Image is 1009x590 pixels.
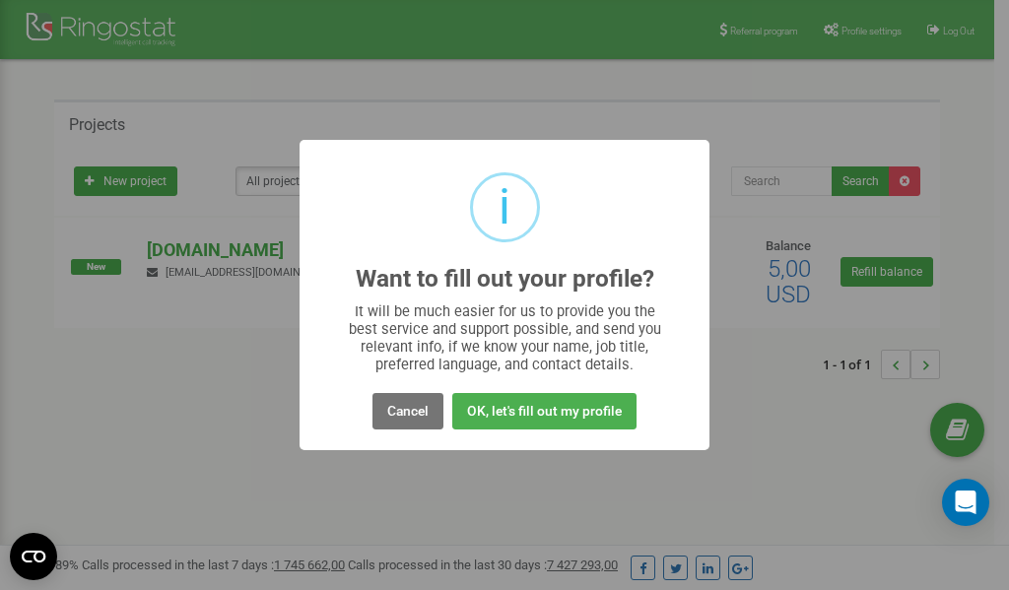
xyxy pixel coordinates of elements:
div: i [499,175,510,239]
button: Cancel [372,393,443,429]
button: OK, let's fill out my profile [452,393,637,429]
button: Open CMP widget [10,533,57,580]
h2: Want to fill out your profile? [356,266,654,293]
div: Open Intercom Messenger [942,479,989,526]
div: It will be much easier for us to provide you the best service and support possible, and send you ... [339,302,671,373]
